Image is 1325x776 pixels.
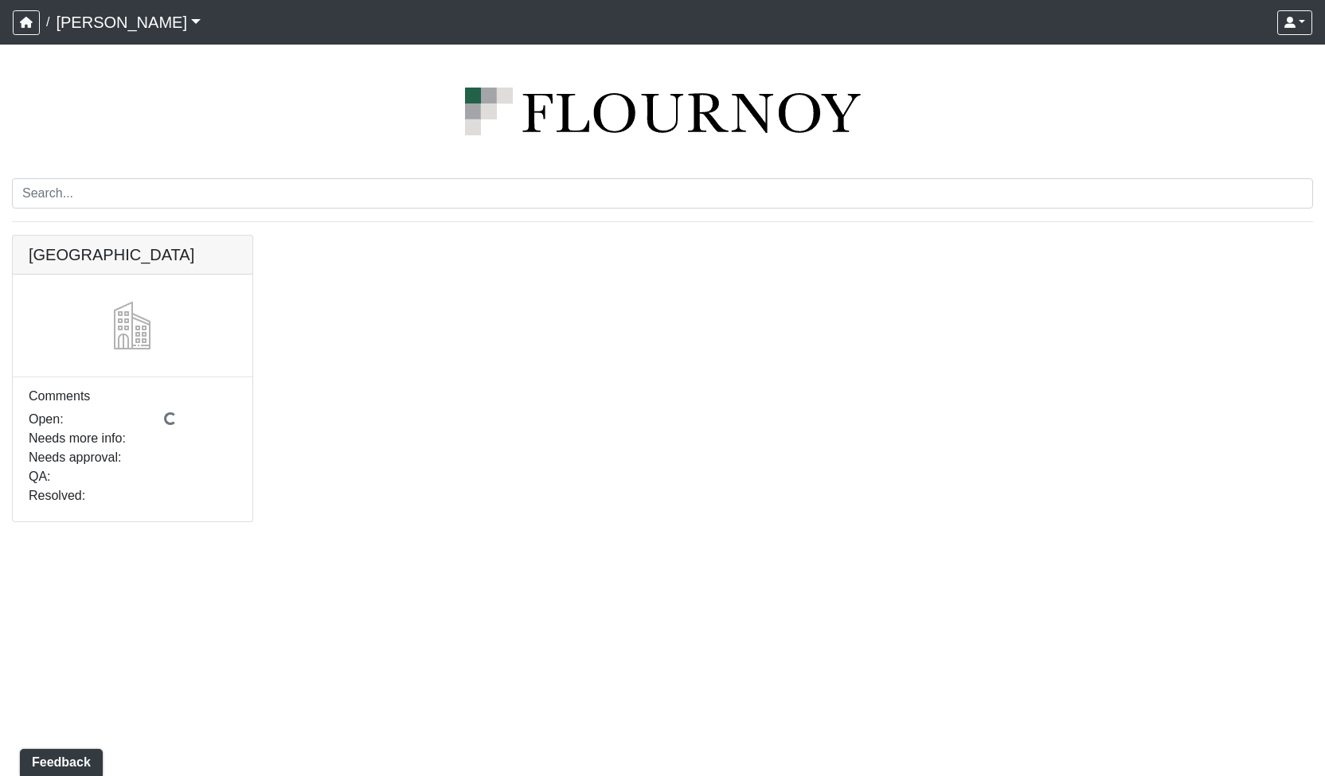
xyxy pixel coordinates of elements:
[12,178,1313,209] input: Search
[40,6,56,38] span: /
[12,88,1313,135] img: logo
[56,6,201,38] a: [PERSON_NAME]
[12,744,106,776] iframe: Ybug feedback widget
